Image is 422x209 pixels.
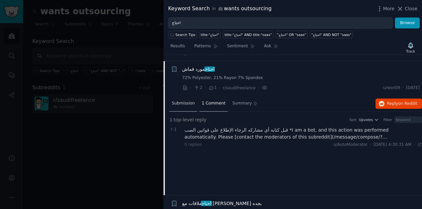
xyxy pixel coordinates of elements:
[376,99,422,109] button: Replyon Reddit
[406,85,420,91] span: [DATE]
[333,142,368,147] span: u/AutoModerator
[277,32,306,37] div: "احتاج" OR "saas"
[414,142,415,148] span: ·
[359,117,379,122] button: Upvotes
[204,66,215,72] span: احتاج
[182,200,262,207] a: احتاجعلاقات مع [PERSON_NAME] بجده
[168,31,197,38] button: Search Tips
[169,116,172,123] span: 1
[406,49,415,54] div: Track
[383,5,395,12] span: More
[276,31,308,38] a: "احتاج" OR "saas"
[202,101,226,106] span: 1 Comment
[201,201,212,206] span: احتاج
[398,101,417,106] span: on Reddit
[395,18,420,29] button: Browse
[194,43,211,49] span: Patterns
[225,32,272,37] div: title:"احتاج" AND title:"saas"
[383,85,400,91] span: u/wsn09
[359,117,373,122] span: Upvotes
[219,84,221,91] span: ·
[175,32,196,37] span: Search Tips
[172,101,195,106] span: Submission
[397,5,417,12] button: Close
[223,86,256,90] span: r/saudifreelance
[168,41,187,55] a: Results
[403,85,404,91] span: ·
[168,5,272,13] div: Keyword Search wants outsourcing
[310,31,353,38] a: "احتاج" AND NOT "saas"
[212,6,216,12] span: in
[201,32,219,37] div: title:"احتاج"
[199,31,221,38] a: title:"احتاج"
[173,116,194,123] span: top-level
[223,31,273,38] a: title:"احتاج" AND title:"saas"
[374,142,411,148] span: [DATE] 4:30:31 AM
[404,41,417,55] button: Track
[169,127,181,133] span: 1
[168,18,393,29] input: Try a keyword related to your business
[394,116,422,123] input: Keyword
[227,43,248,49] span: Sentiment
[182,200,262,207] span: علاقات مع [PERSON_NAME] بجده
[205,84,206,91] span: ·
[182,66,215,73] a: احتاجمورد قماش
[383,117,392,122] div: Filter
[194,85,202,91] span: 2
[195,116,206,123] span: reply
[405,5,417,12] span: Close
[225,41,257,55] a: Sentiment
[190,84,192,91] span: ·
[258,84,259,91] span: ·
[370,142,371,148] span: ·
[170,43,185,49] span: Results
[311,32,351,37] div: "احتاج" AND NOT "saas"
[387,101,417,107] span: Reply
[264,43,271,49] span: Ask
[182,66,215,73] span: مورد قماش
[208,85,217,91] span: 1
[232,101,252,106] span: Summary
[262,41,281,55] a: Ask
[349,117,357,122] div: Sort
[182,75,420,81] a: 72% Polyester, 21% Rayon 7% Spandex
[192,41,220,55] a: Patterns
[376,5,395,12] button: More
